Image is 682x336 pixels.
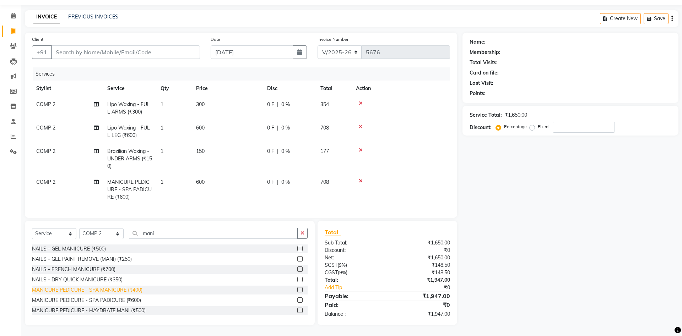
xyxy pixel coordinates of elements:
div: Sub Total: [319,239,387,247]
div: Discount: [470,124,492,131]
span: 9% [339,270,346,275]
div: NAILS - GEL PAINT REMOVE (MANI) (₹250) [32,255,132,263]
span: 0 F [267,148,274,155]
div: MANICURE PEDICURE - SPA PADICURE (₹600) [32,297,141,304]
span: 0 F [267,178,274,186]
span: | [277,124,278,132]
span: | [277,101,278,108]
span: | [277,178,278,186]
div: ₹1,947.00 [387,310,455,318]
button: Create New [600,13,641,24]
div: Membership: [470,49,500,56]
div: Points: [470,90,486,97]
div: Net: [319,254,387,261]
div: Name: [470,38,486,46]
th: Action [352,81,450,97]
div: NAILS - GEL MANIICURE (₹500) [32,245,106,253]
span: 150 [196,148,205,154]
th: Disc [263,81,316,97]
div: Payable: [319,292,387,300]
span: 0 % [281,124,290,132]
span: | [277,148,278,155]
div: ₹1,947.00 [387,276,455,284]
span: 600 [196,125,205,131]
span: Total [325,228,341,236]
a: PREVIOUS INVOICES [68,13,118,20]
span: 9% [339,262,346,268]
div: Total Visits: [470,59,498,66]
div: MANICURE PEDICURE - SPA MANICURE (₹400) [32,286,142,294]
div: ₹0 [399,284,455,291]
span: Brazilian Waxing - UNDER ARMS (₹150) [107,148,152,169]
span: 1 [161,125,163,131]
span: COMP 2 [36,125,55,131]
span: COMP 2 [36,101,55,108]
div: Service Total: [470,111,502,119]
div: ₹1,947.00 [387,292,455,300]
span: 1 [161,148,163,154]
div: Paid: [319,301,387,309]
div: Last Visit: [470,79,493,87]
th: Service [103,81,156,97]
span: MANICURE PEDICURE - SPA PADICURE (₹600) [107,179,152,200]
span: 600 [196,179,205,185]
span: Lipo Waxing - FULL ARMS (₹300) [107,101,150,115]
span: 300 [196,101,205,108]
th: Stylist [32,81,103,97]
span: COMP 2 [36,148,55,154]
div: ₹1,650.00 [387,254,455,261]
div: Card on file: [470,69,499,77]
button: +91 [32,45,52,59]
button: Save [644,13,669,24]
label: Fixed [538,123,548,130]
span: 0 % [281,148,290,155]
div: NAILS - DRY QUICK MANICURE (₹350) [32,276,123,283]
input: Search by Name/Mobile/Email/Code [51,45,200,59]
div: ( ) [319,269,387,276]
div: ₹0 [387,301,455,309]
label: Percentage [504,123,527,130]
input: Search or Scan [129,228,298,239]
span: 177 [320,148,329,154]
span: 0 F [267,101,274,108]
label: Invoice Number [318,36,348,43]
div: ₹148.50 [387,261,455,269]
th: Total [316,81,352,97]
div: ₹1,650.00 [505,111,527,119]
label: Date [211,36,220,43]
span: COMP 2 [36,179,55,185]
div: Total: [319,276,387,284]
a: Add Tip [319,284,399,291]
th: Qty [156,81,192,97]
div: ₹1,650.00 [387,239,455,247]
span: 708 [320,125,329,131]
div: NAILS - FRENCH MANICURE (₹700) [32,266,115,273]
span: 708 [320,179,329,185]
div: MANICURE PEDICURE - HAYDRATE MANI (₹500) [32,307,146,314]
div: Balance : [319,310,387,318]
span: 0 % [281,178,290,186]
span: 1 [161,101,163,108]
span: 0 % [281,101,290,108]
div: Services [33,67,455,81]
div: Discount: [319,247,387,254]
span: 1 [161,179,163,185]
span: Lipo Waxing - FULL LEG (₹600) [107,125,150,138]
div: ( ) [319,261,387,269]
span: SGST [325,262,337,268]
span: 354 [320,101,329,108]
label: Client [32,36,43,43]
span: 0 F [267,124,274,132]
a: INVOICE [33,11,60,23]
span: CGST [325,269,338,276]
div: ₹148.50 [387,269,455,276]
th: Price [192,81,263,97]
div: ₹0 [387,247,455,254]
